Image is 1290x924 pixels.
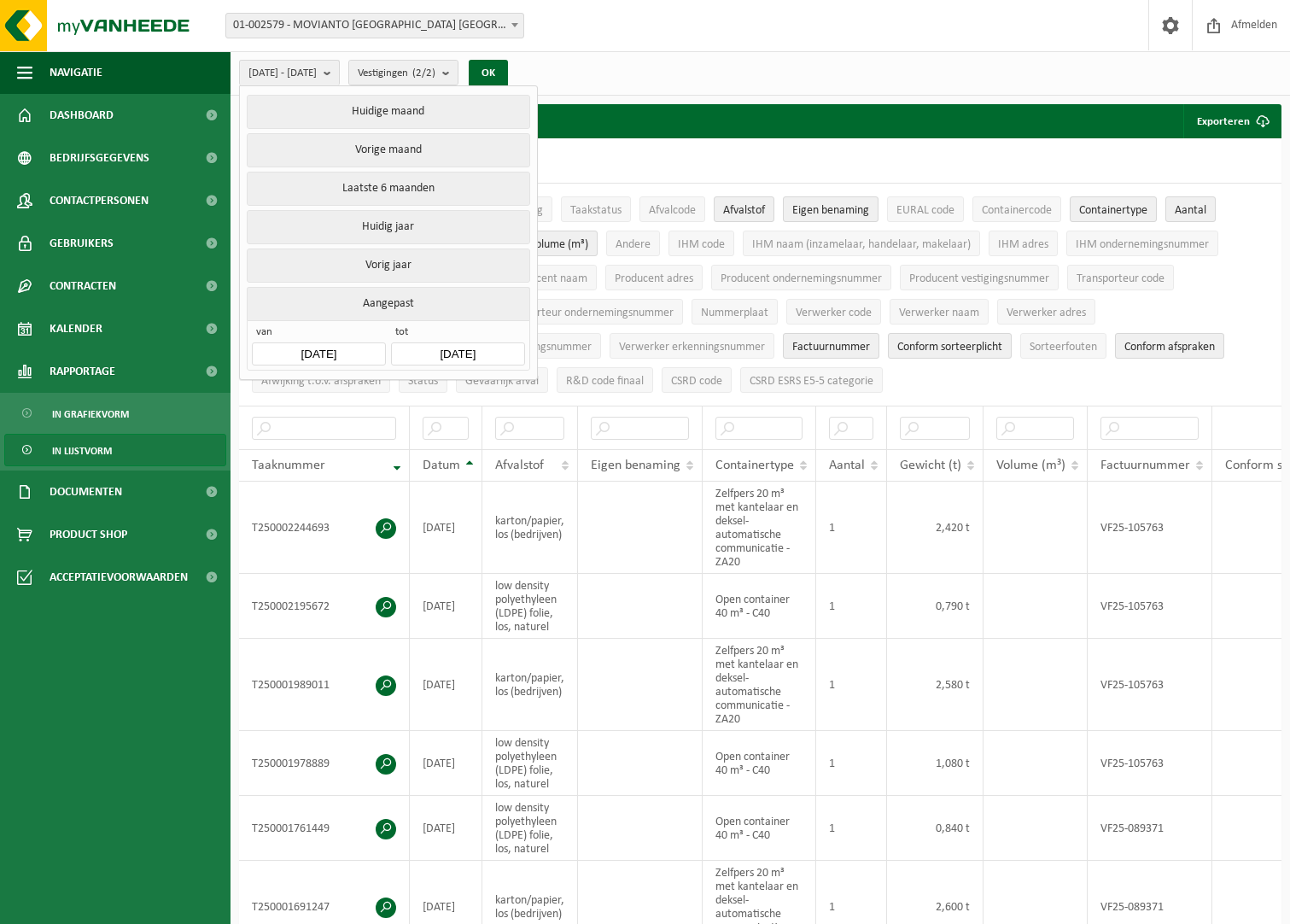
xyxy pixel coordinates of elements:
span: Rapportage [50,350,115,393]
button: IHM codeIHM code: Activate to sort [668,231,734,256]
span: Gevaarlijk afval [465,375,539,388]
span: Afvalcode [649,204,696,217]
a: In grafiekvorm [4,397,226,430]
button: Volume (m³)Volume (m³): Activate to sort [520,231,598,256]
button: IHM naam (inzamelaar, handelaar, makelaar)IHM naam (inzamelaar, handelaar, makelaar): Activate to... [743,231,980,256]
td: 1 [816,574,887,639]
span: Taaknummer [252,459,325,472]
span: Producent naam [508,272,587,285]
td: [DATE] [410,796,482,861]
span: CSRD ESRS E5-5 categorie [750,375,873,388]
td: 1 [816,731,887,796]
span: R&D code finaal [566,375,644,388]
span: Bedrijfsgegevens [50,137,149,179]
span: Containercode [982,204,1052,217]
span: Verwerker naam [899,307,979,319]
span: Gewicht (t) [900,459,961,472]
span: Sorteerfouten [1030,341,1097,354]
button: CSRD ESRS E5-5 categorieCSRD ESRS E5-5 categorie: Activate to sort [740,367,883,393]
button: NummerplaatNummerplaat: Activate to sort [692,299,778,325]
span: Eigen benaming [792,204,869,217]
button: AfvalstofAfvalstof: Activate to sort [714,196,774,222]
span: Volume (m³) [996,459,1065,472]
span: Navigatie [50,51,102,94]
td: VF25-105763 [1088,482,1212,574]
td: Zelfpers 20 m³ met kantelaar en deksel-automatische communicatie - ZA20 [703,482,816,574]
td: VF25-105763 [1088,639,1212,731]
button: Transporteur codeTransporteur code: Activate to sort [1067,265,1174,290]
button: Transporteur ondernemingsnummerTransporteur ondernemingsnummer : Activate to sort [490,299,683,325]
span: Aantal [829,459,865,472]
button: Producent ondernemingsnummerProducent ondernemingsnummer: Activate to sort [711,265,891,290]
span: Product Shop [50,513,127,556]
td: T250001989011 [239,639,410,731]
span: Containertype [715,459,794,472]
span: Containertype [1079,204,1147,217]
td: Open container 40 m³ - C40 [703,796,816,861]
button: OK [469,60,508,87]
span: Kalender [50,307,102,350]
span: Contracten [50,265,116,307]
span: Transporteur ondernemingsnummer [499,307,674,319]
td: [DATE] [410,639,482,731]
span: Acceptatievoorwaarden [50,556,188,599]
button: Afwijking t.o.v. afsprakenAfwijking t.o.v. afspraken: Activate to sort [252,367,390,393]
td: VF25-105763 [1088,731,1212,796]
span: In lijstvorm [52,435,112,467]
span: Datum [423,459,460,472]
button: ContainertypeContainertype: Activate to sort [1070,196,1157,222]
td: karton/papier, los (bedrijven) [482,482,578,574]
button: IHM adresIHM adres: Activate to sort [989,231,1058,256]
td: Open container 40 m³ - C40 [703,731,816,796]
button: Verwerker erkenningsnummerVerwerker erkenningsnummer: Activate to sort [610,333,774,359]
span: Afvalstof [723,204,765,217]
button: Verwerker codeVerwerker code: Activate to sort [786,299,881,325]
span: Conform sorteerplicht [897,341,1002,354]
td: 0,790 t [887,574,984,639]
button: CSRD codeCSRD code: Activate to sort [662,367,732,393]
td: 1,080 t [887,731,984,796]
span: Afwijking t.o.v. afspraken [261,375,381,388]
span: Verwerker adres [1007,307,1086,319]
span: van [252,325,385,342]
td: [DATE] [410,574,482,639]
count: (2/2) [412,67,435,79]
span: 01-002579 - MOVIANTO BELGIUM NV - EREMBODEGEM [225,13,524,38]
button: EURAL codeEURAL code: Activate to sort [887,196,964,222]
td: low density polyethyleen (LDPE) folie, los, naturel [482,796,578,861]
td: 2,580 t [887,639,984,731]
span: Producent vestigingsnummer [909,272,1049,285]
td: 1 [816,639,887,731]
span: Taakstatus [570,204,622,217]
td: 1 [816,796,887,861]
span: [DATE] - [DATE] [248,61,317,86]
button: Vorige maand [247,133,529,167]
button: Producent adresProducent adres: Activate to sort [605,265,703,290]
span: Verwerker erkenningsnummer [619,341,765,354]
button: StatusStatus: Activate to sort [399,367,447,393]
button: SorteerfoutenSorteerfouten: Activate to sort [1020,333,1106,359]
span: Transporteur code [1077,272,1165,285]
span: CSRD code [671,375,722,388]
button: Producent vestigingsnummerProducent vestigingsnummer: Activate to sort [900,265,1059,290]
button: Eigen benamingEigen benaming: Activate to sort [783,196,878,222]
span: Nummerplaat [701,307,768,319]
button: Producent naamProducent naam: Activate to sort [499,265,597,290]
button: AfvalcodeAfvalcode: Activate to sort [639,196,705,222]
td: Zelfpers 20 m³ met kantelaar en deksel-automatische communicatie - ZA20 [703,639,816,731]
td: Open container 40 m³ - C40 [703,574,816,639]
span: IHM naam (inzamelaar, handelaar, makelaar) [752,238,971,251]
span: Producent ondernemingsnummer [721,272,882,285]
span: Factuurnummer [1100,459,1190,472]
span: 01-002579 - MOVIANTO BELGIUM NV - EREMBODEGEM [226,14,523,38]
td: T250002195672 [239,574,410,639]
button: AndereAndere: Activate to sort [606,231,660,256]
span: tot [391,325,524,342]
span: Conform afspraken [1124,341,1215,354]
span: Producent adres [615,272,693,285]
button: Conform afspraken : Activate to sort [1115,333,1224,359]
td: T250001761449 [239,796,410,861]
span: Documenten [50,471,122,513]
button: Verwerker naamVerwerker naam: Activate to sort [890,299,989,325]
button: Gevaarlijk afval : Activate to sort [456,367,548,393]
